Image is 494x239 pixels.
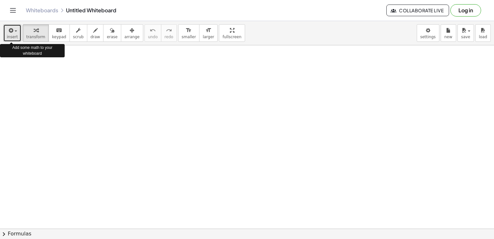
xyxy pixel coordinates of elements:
i: format_size [186,27,192,34]
button: load [475,24,491,42]
span: keypad [52,35,66,39]
span: larger [203,35,214,39]
span: draw [91,35,100,39]
i: undo [150,27,156,34]
span: smaller [182,35,196,39]
span: undo [148,35,158,39]
button: transform [23,24,49,42]
button: settings [417,24,439,42]
span: fullscreen [222,35,241,39]
button: erase [103,24,121,42]
span: erase [107,35,117,39]
i: redo [166,27,172,34]
span: scrub [73,35,84,39]
span: transform [26,35,45,39]
button: Log in [450,4,481,17]
span: Collaborate Live [392,7,444,13]
span: arrange [124,35,140,39]
button: save [457,24,474,42]
span: new [444,35,452,39]
button: format_sizesmaller [178,24,199,42]
i: format_size [205,27,211,34]
button: keyboardkeypad [48,24,70,42]
i: keyboard [56,27,62,34]
a: Whiteboards [26,7,58,14]
span: load [479,35,487,39]
button: fullscreen [219,24,245,42]
button: insert [3,24,21,42]
button: scrub [70,24,87,42]
button: arrange [121,24,143,42]
button: Toggle navigation [8,5,18,16]
button: draw [87,24,104,42]
button: redoredo [161,24,177,42]
button: format_sizelarger [199,24,218,42]
span: settings [420,35,436,39]
span: insert [7,35,18,39]
button: new [441,24,456,42]
button: undoundo [145,24,161,42]
span: save [461,35,470,39]
button: Collaborate Live [386,5,449,16]
span: redo [165,35,173,39]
